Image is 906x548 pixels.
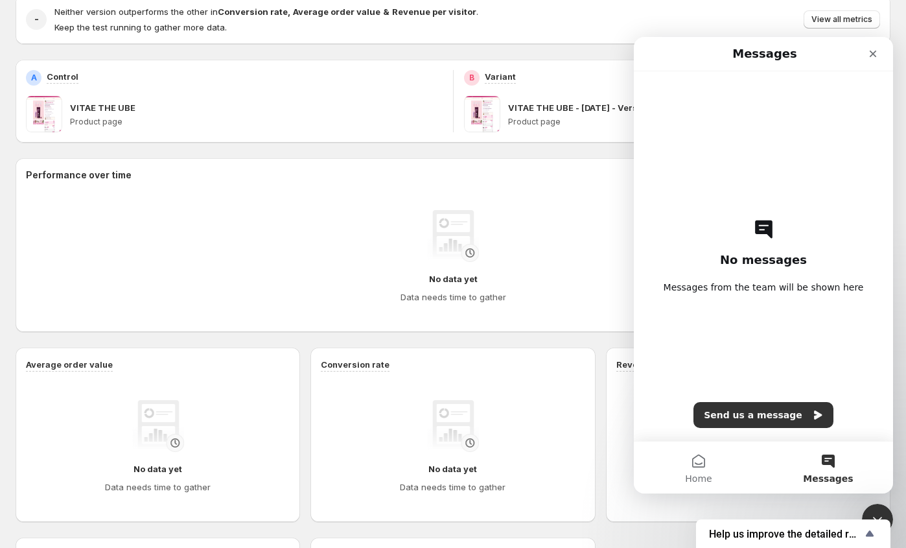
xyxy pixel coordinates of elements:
span: Neither version outperforms the other in . [54,6,478,17]
h4: Data needs time to gather [400,481,505,494]
h3: Revenue per visitor [616,358,699,371]
img: No data yet [427,400,479,452]
h3: Conversion rate [321,358,389,371]
p: VITAE THE UBE [70,101,135,114]
p: Product page [70,117,443,127]
h4: Data needs time to gather [105,481,211,494]
h4: No data yet [428,462,477,475]
iframe: Intercom live chat [862,504,893,535]
img: VITAE THE UBE - 22.08.25 - Version B [464,96,500,132]
h2: - [34,13,39,26]
h4: No data yet [134,462,182,475]
span: Keep the test running to gather more data. [54,22,227,32]
button: Show survey - Help us improve the detailed report for A/B campaigns [709,526,877,542]
h4: No data yet [429,272,478,285]
h3: Average order value [26,358,113,371]
span: View all metrics [811,14,872,25]
iframe: Intercom live chat [634,37,893,494]
h4: Data needs time to gather [401,291,506,304]
button: View all metrics [804,10,880,29]
p: Product page [508,117,881,127]
strong: & [383,6,389,17]
strong: Average order value [293,6,380,17]
h2: A [31,73,37,83]
img: No data yet [427,210,479,262]
p: VITAE THE UBE - [DATE] - Version B [508,101,658,114]
img: VITAE THE UBE [26,96,62,132]
strong: Conversion rate [218,6,288,17]
strong: Revenue per visitor [392,6,476,17]
span: Help us improve the detailed report for A/B campaigns [709,528,862,540]
h2: B [469,73,474,83]
p: Variant [485,70,516,83]
p: Control [47,70,78,83]
strong: , [288,6,290,17]
h2: Performance over time [26,169,880,182]
img: No data yet [132,400,184,452]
